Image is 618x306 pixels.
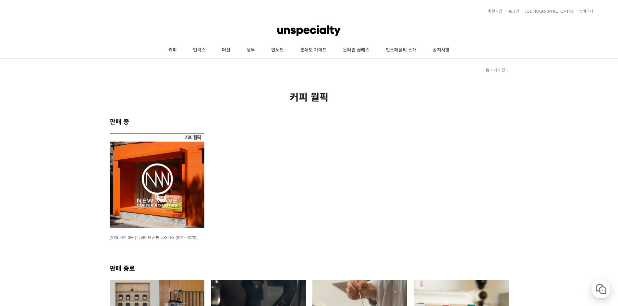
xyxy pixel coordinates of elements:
img: [10월 커피 월픽] 뉴웨이브 커피 로스터스 (10/1 ~ 10/31) [110,133,205,228]
a: 분쇄도 가이드 [292,42,335,58]
a: 머신 [214,42,238,58]
h2: 커피 월픽 [110,89,509,104]
a: 장바구니 [576,9,593,13]
a: 로그인 [505,9,519,13]
a: 언노트 [263,42,292,58]
a: 생두 [238,42,263,58]
h2: 판매 종료 [110,263,509,273]
a: 온라인 클래스 [335,42,378,58]
a: [DEMOGRAPHIC_DATA] [522,9,573,13]
a: 홈 [486,68,489,73]
a: 언스페셜티 소개 [378,42,425,58]
a: 회원가입 [485,9,502,13]
a: 공지사항 [425,42,458,58]
a: 커피 [160,42,185,58]
a: 언럭스 [185,42,214,58]
a: [10월 커피 월픽] 뉴웨이브 커피 로스터스 (10/1 ~ 10/31) [110,235,198,240]
h2: 판매 중 [110,117,509,126]
a: 커피 월픽 [493,68,509,73]
img: 언스페셜티 몰 [277,21,340,40]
